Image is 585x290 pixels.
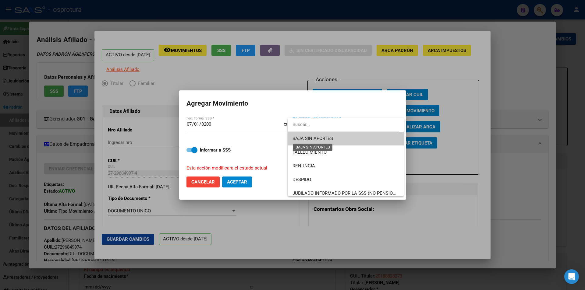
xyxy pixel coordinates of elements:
span: FALLECIMIENTO [292,149,327,155]
span: JUBILADO INFORMADO POR LA SSS (NO PENSIONADO) [292,190,407,196]
span: RENUNCIA [292,163,315,169]
input: dropdown search [288,118,399,131]
div: Open Intercom Messenger [564,269,579,284]
span: DESPIDO [292,177,311,182]
span: BAJA SIN APORTES [292,136,333,141]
